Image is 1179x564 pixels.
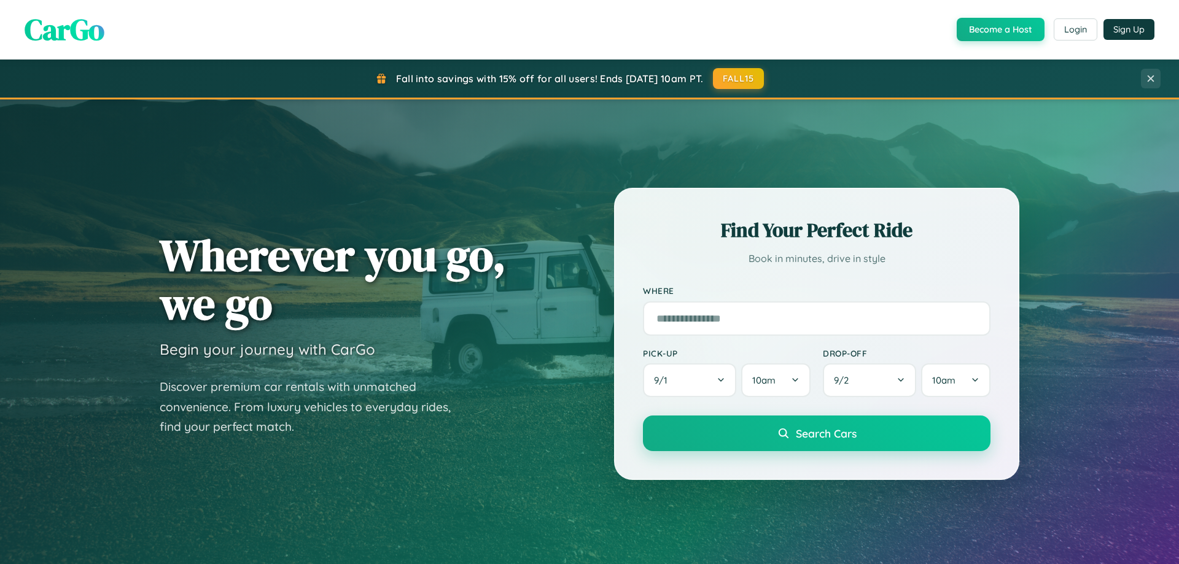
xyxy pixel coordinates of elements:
[643,286,990,296] label: Where
[654,374,674,386] span: 9 / 1
[823,363,916,397] button: 9/2
[396,72,704,85] span: Fall into savings with 15% off for all users! Ends [DATE] 10am PT.
[643,217,990,244] h2: Find Your Perfect Ride
[643,250,990,268] p: Book in minutes, drive in style
[25,9,104,50] span: CarGo
[834,374,855,386] span: 9 / 2
[932,374,955,386] span: 10am
[752,374,776,386] span: 10am
[741,363,811,397] button: 10am
[160,340,375,358] h3: Begin your journey with CarGo
[160,377,467,437] p: Discover premium car rentals with unmatched convenience. From luxury vehicles to everyday rides, ...
[643,415,990,451] button: Search Cars
[713,68,765,89] button: FALL15
[643,363,736,397] button: 9/1
[160,231,506,328] h1: Wherever you go, we go
[796,427,857,440] span: Search Cars
[643,348,811,358] label: Pick-up
[823,348,990,358] label: Drop-off
[921,363,990,397] button: 10am
[1054,18,1097,41] button: Login
[957,18,1045,41] button: Become a Host
[1103,19,1154,40] button: Sign Up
